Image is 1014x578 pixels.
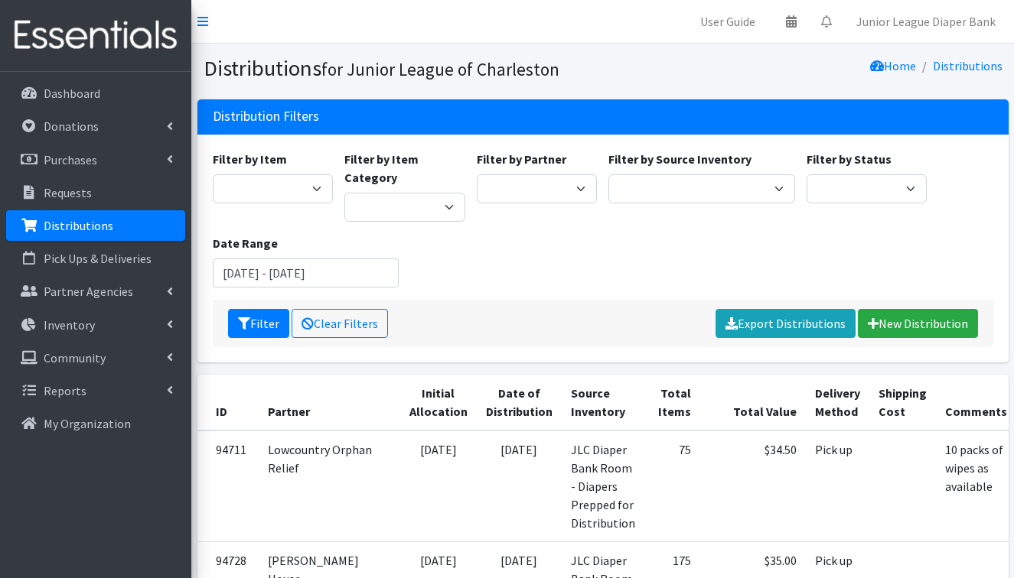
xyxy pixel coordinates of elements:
[197,375,259,430] th: ID
[6,10,185,61] img: HumanEssentials
[6,276,185,307] a: Partner Agencies
[6,343,185,373] a: Community
[344,150,465,187] label: Filter by Item Category
[6,375,185,406] a: Reports
[197,430,259,542] td: 94711
[400,375,477,430] th: Initial Allocation
[44,185,92,200] p: Requests
[644,430,700,542] td: 75
[228,309,289,338] button: Filter
[259,375,400,430] th: Partner
[807,150,892,168] label: Filter by Status
[400,430,477,542] td: [DATE]
[700,430,806,542] td: $34.50
[6,111,185,141] a: Donations
[933,58,1003,73] a: Distributions
[204,55,598,82] h1: Distributions
[6,408,185,439] a: My Organization
[213,234,278,252] label: Date Range
[6,177,185,208] a: Requests
[213,258,399,287] input: January 1, 2011 - December 31, 2011
[6,210,185,241] a: Distributions
[858,309,978,338] a: New Distribution
[477,430,562,542] td: [DATE]
[44,152,97,167] p: Purchases
[562,375,644,430] th: Source Inventory
[44,416,131,431] p: My Organization
[870,58,916,73] a: Home
[292,309,388,338] a: Clear Filters
[44,317,95,333] p: Inventory
[44,119,99,134] p: Donations
[844,6,1008,37] a: Junior League Diaper Bank
[716,309,856,338] a: Export Distributions
[213,109,319,125] h3: Distribution Filters
[321,58,559,80] small: for Junior League of Charleston
[806,375,869,430] th: Delivery Method
[44,284,133,299] p: Partner Agencies
[608,150,752,168] label: Filter by Source Inventory
[477,375,562,430] th: Date of Distribution
[44,350,106,365] p: Community
[44,383,86,398] p: Reports
[806,430,869,542] td: Pick up
[44,251,152,266] p: Pick Ups & Deliveries
[6,144,185,175] a: Purchases
[700,375,806,430] th: Total Value
[644,375,700,430] th: Total Items
[6,78,185,109] a: Dashboard
[259,430,400,542] td: Lowcountry Orphan Relief
[869,375,936,430] th: Shipping Cost
[213,150,287,168] label: Filter by Item
[688,6,768,37] a: User Guide
[44,86,100,101] p: Dashboard
[477,150,566,168] label: Filter by Partner
[44,218,113,233] p: Distributions
[562,430,644,542] td: JLC Diaper Bank Room - Diapers Prepped for Distribution
[6,310,185,340] a: Inventory
[6,243,185,274] a: Pick Ups & Deliveries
